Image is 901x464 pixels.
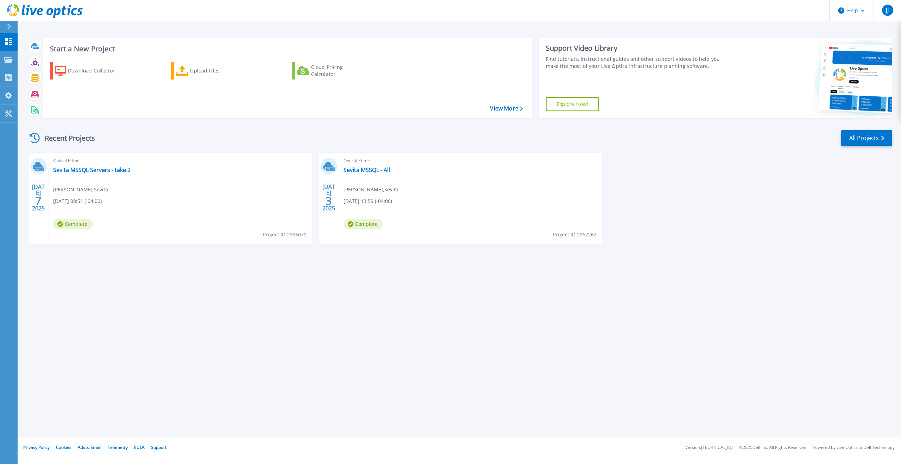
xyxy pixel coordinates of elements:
[546,44,729,53] div: Support Video Library
[23,444,50,450] a: Privacy Policy
[344,186,398,193] span: [PERSON_NAME] , Sevita
[68,64,124,78] div: Download Collector
[311,64,367,78] div: Cloud Pricing Calculator
[171,62,250,80] a: Upload Files
[78,444,101,450] a: Ads & Email
[190,64,246,78] div: Upload Files
[134,444,145,450] a: EULA
[685,445,733,450] li: Version: [TECHNICAL_ID]
[344,219,383,229] span: Complete
[322,185,335,210] div: [DATE] 2025
[344,157,598,165] span: Optical Prime
[813,445,895,450] li: Powered by Live Optics, a Dell Technology
[50,45,523,53] h3: Start a New Project
[739,445,806,450] li: © 2025 Dell Inc. All Rights Reserved
[53,166,131,173] a: Sevita MSSQL Servers - take 2
[53,197,102,205] span: [DATE] 08:51 (-04:00)
[50,62,128,80] a: Download Collector
[553,231,597,239] span: Project ID: 2962262
[53,157,308,165] span: Optical Prime
[292,62,370,80] a: Cloud Pricing Calculator
[53,186,108,193] span: [PERSON_NAME] , Sevita
[344,166,390,173] a: Sevita MSSQL - All
[546,56,729,70] div: Find tutorials, instructional guides and other support videos to help you make the most of your L...
[841,130,892,146] a: All Projects
[32,185,45,210] div: [DATE] 2025
[546,97,599,111] a: Explore Now!
[27,129,105,147] div: Recent Projects
[151,444,166,450] a: Support
[490,105,523,112] a: View More
[56,444,71,450] a: Cookies
[53,219,93,229] span: Complete
[263,231,307,239] span: Project ID: 2966070
[108,444,128,450] a: Telemetry
[344,197,392,205] span: [DATE] 13:59 (-04:00)
[35,198,42,204] span: 7
[886,7,889,13] span: JJ
[326,198,332,204] span: 3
